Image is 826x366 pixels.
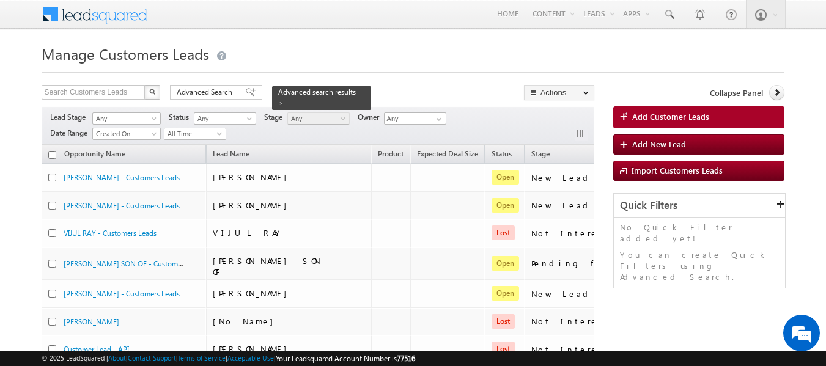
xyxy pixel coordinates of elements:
[64,201,180,210] a: [PERSON_NAME] - Customers Leads
[531,288,654,299] div: New Lead
[213,288,293,298] span: [PERSON_NAME]
[213,227,284,238] span: VIJUL RAY
[492,342,515,356] span: Lost
[213,255,321,277] span: [PERSON_NAME] SON OF
[620,222,780,244] p: No Quick Filter added yet!
[278,87,356,97] span: Advanced search results
[177,87,236,98] span: Advanced Search
[64,289,180,298] a: [PERSON_NAME] - Customers Leads
[213,172,293,182] span: [PERSON_NAME]
[194,112,256,125] a: Any
[93,128,157,139] span: Created On
[178,354,226,362] a: Terms of Service
[397,354,415,363] span: 77516
[710,87,763,98] span: Collapse Panel
[613,106,785,128] a: Add Customer Leads
[128,354,176,362] a: Contact Support
[64,229,157,238] a: VIJUL RAY - Customers Leads
[92,128,161,140] a: Created On
[42,353,415,364] span: © 2025 LeadSquared | | | | |
[531,316,654,327] div: Not Interested
[213,343,293,354] span: [PERSON_NAME]
[50,128,92,139] span: Date Range
[632,139,686,149] span: Add New Lead
[169,112,194,123] span: Status
[288,113,346,124] span: Any
[92,112,161,125] a: Any
[620,249,780,282] p: You can create Quick Filters using Advanced Search.
[164,128,226,140] a: All Time
[64,317,119,326] a: [PERSON_NAME]
[531,228,654,239] div: Not Interested
[108,354,126,362] a: About
[194,113,253,124] span: Any
[492,286,519,301] span: Open
[531,344,654,355] div: Not Interested
[164,128,223,139] span: All Time
[492,225,515,240] span: Lost
[525,147,556,163] a: Stage
[213,316,279,326] span: [No Name]
[531,172,654,183] div: New Lead
[64,149,125,158] span: Opportunity Name
[492,198,519,213] span: Open
[430,113,445,125] a: Show All Items
[50,112,90,123] span: Lead Stage
[64,345,129,354] a: Customer Lead - API
[58,147,131,163] a: Opportunity Name
[531,149,550,158] span: Stage
[64,173,180,182] a: [PERSON_NAME] - Customers Leads
[417,149,478,158] span: Expected Deal Size
[411,147,484,163] a: Expected Deal Size
[64,258,207,268] a: [PERSON_NAME] SON OF - Customers Leads
[264,112,287,123] span: Stage
[524,85,594,100] button: Actions
[227,354,274,362] a: Acceptable Use
[48,151,56,159] input: Check all records
[632,165,723,175] span: Import Customers Leads
[287,112,350,125] a: Any
[207,147,256,163] span: Lead Name
[276,354,415,363] span: Your Leadsquared Account Number is
[632,111,709,122] span: Add Customer Leads
[358,112,384,123] span: Owner
[378,149,404,158] span: Product
[531,200,654,211] div: New Lead
[384,112,446,125] input: Type to Search
[531,258,654,269] div: Pending for Follow-Up
[614,194,786,218] div: Quick Filters
[42,44,209,64] span: Manage Customers Leads
[485,147,518,163] a: Status
[213,200,293,210] span: [PERSON_NAME]
[93,113,157,124] span: Any
[149,89,155,95] img: Search
[492,170,519,185] span: Open
[492,256,519,271] span: Open
[492,314,515,329] span: Lost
